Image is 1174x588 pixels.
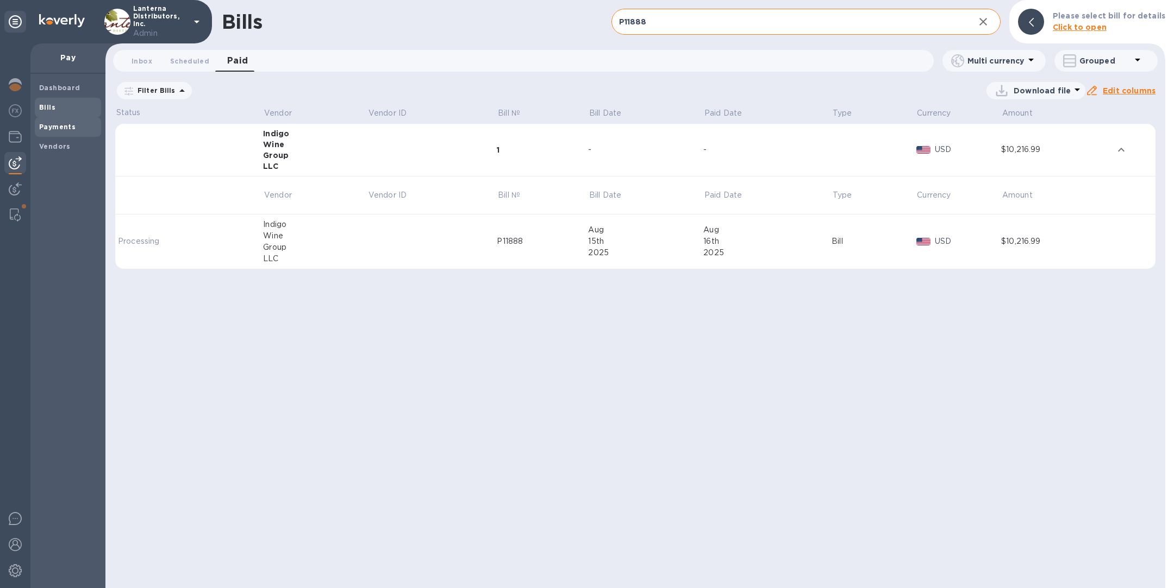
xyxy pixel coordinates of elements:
[703,247,832,258] div: 2025
[263,253,367,264] div: LLC
[916,146,931,154] img: USD
[263,128,367,139] div: Indigo
[498,189,534,201] span: Bill №
[832,236,916,247] div: Bill
[916,238,931,245] img: USD
[1113,142,1129,158] button: expand row
[263,139,367,150] div: Wine
[1001,236,1112,247] div: $10,216.99
[263,219,367,230] div: Indigo
[39,84,80,92] b: Dashboard
[170,55,209,67] span: Scheduled
[935,144,1001,155] p: USD
[9,130,22,143] img: Wallets
[498,108,534,119] span: Bill №
[1002,108,1047,119] span: Amount
[588,144,703,155] div: -
[264,189,292,201] p: Vendor
[1014,85,1071,96] p: Download file
[703,224,832,236] div: Aug
[116,107,227,118] p: Status
[39,123,76,131] b: Payments
[133,28,188,39] p: Admin
[263,230,367,242] div: Wine
[133,86,176,95] p: Filter Bills
[4,11,26,33] div: Unpin categories
[935,236,1001,247] p: USD
[703,236,832,247] div: 16th
[264,108,306,119] span: Vendor
[704,189,756,201] span: Paid Date
[132,55,152,67] span: Inbox
[227,53,248,68] span: Paid
[703,144,832,155] div: -
[263,150,367,161] div: Group
[833,189,866,201] span: Type
[917,108,951,119] p: Currency
[222,10,262,33] h1: Bills
[263,242,367,253] div: Group
[1053,23,1107,31] b: Click to open
[133,5,188,39] p: Lanterna Distributors, Inc.
[263,161,367,172] div: LLC
[1002,189,1047,201] span: Amount
[497,236,588,247] div: P11888
[589,189,635,201] span: Bill Date
[967,55,1025,66] p: Multi currency
[833,189,852,201] p: Type
[9,104,22,117] img: Foreign exchange
[588,224,703,236] div: Aug
[497,144,588,155] div: 1
[833,108,852,119] p: Type
[589,189,621,201] p: Bill Date
[1002,108,1033,119] p: Amount
[704,189,742,201] p: Paid Date
[1103,86,1156,95] u: Edit columns
[264,189,306,201] span: Vendor
[498,108,520,119] p: Bill №
[1053,11,1165,20] b: Please select bill for details
[1001,144,1112,155] div: $10,216.99
[39,103,55,111] b: Bills
[917,189,951,201] p: Currency
[588,247,703,258] div: 2025
[39,14,85,27] img: Logo
[39,142,71,150] b: Vendors
[264,108,292,119] p: Vendor
[369,189,421,201] span: Vendor ID
[369,108,421,119] span: Vendor ID
[1079,55,1131,66] p: Grouped
[498,189,520,201] p: Bill №
[118,236,225,247] p: Processing
[39,52,97,63] p: Pay
[1002,189,1033,201] p: Amount
[704,108,742,119] p: Paid Date
[588,236,703,247] div: 15th
[369,189,407,201] p: Vendor ID
[369,108,407,119] p: Vendor ID
[589,108,621,119] p: Bill Date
